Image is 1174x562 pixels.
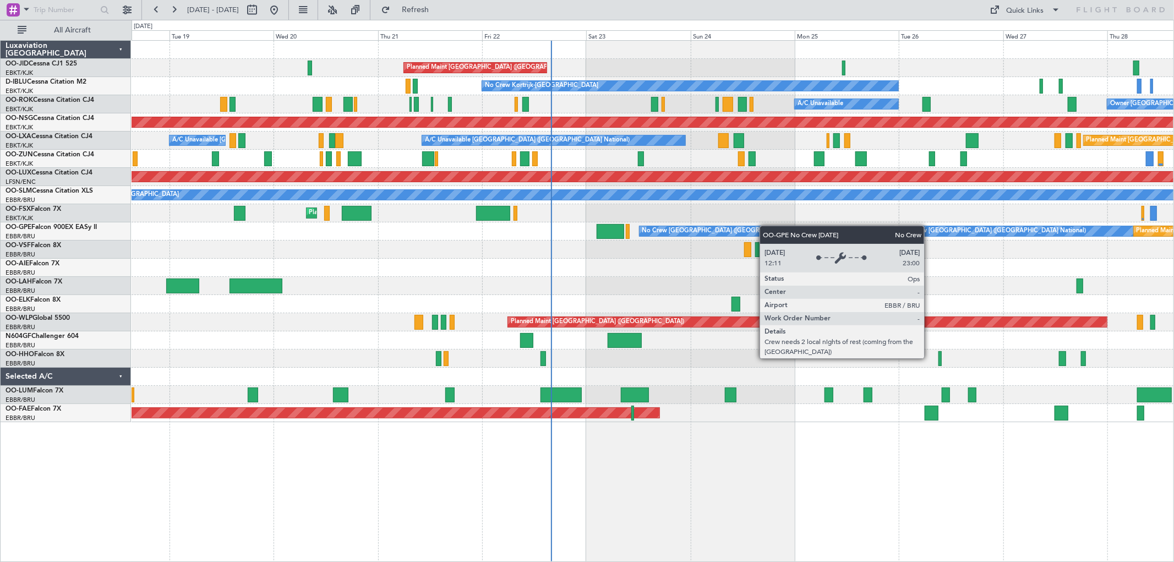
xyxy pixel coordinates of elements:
a: EBKT/KJK [6,87,33,95]
a: OO-ROKCessna Citation CJ4 [6,97,94,103]
span: OO-SLM [6,188,32,194]
div: No Crew [GEOGRAPHIC_DATA] ([GEOGRAPHIC_DATA] National) [642,223,827,239]
div: Wed 20 [274,30,378,40]
a: OO-LXACessna Citation CJ4 [6,133,92,140]
span: OO-ZUN [6,151,33,158]
span: Refresh [392,6,439,14]
span: All Aircraft [29,26,116,34]
span: OO-AIE [6,260,29,267]
div: Sun 24 [691,30,795,40]
a: OO-FSXFalcon 7X [6,206,61,212]
a: EBBR/BRU [6,396,35,404]
span: OO-ELK [6,297,30,303]
a: OO-ELKFalcon 8X [6,297,61,303]
div: Sat 23 [586,30,690,40]
div: A/C Unavailable [798,96,843,112]
div: Tue 19 [170,30,274,40]
a: EBBR/BRU [6,341,35,350]
span: OO-LUX [6,170,31,176]
a: OO-SLMCessna Citation XLS [6,188,93,194]
div: [DATE] [134,22,152,31]
div: Mon 25 [795,30,899,40]
a: OO-AIEFalcon 7X [6,260,59,267]
a: OO-LUXCessna Citation CJ4 [6,170,92,176]
a: EBBR/BRU [6,287,35,295]
div: Planned Maint [GEOGRAPHIC_DATA] ([GEOGRAPHIC_DATA]) [407,59,580,76]
a: EBBR/BRU [6,359,35,368]
a: OO-WLPGlobal 5500 [6,315,70,321]
button: Quick Links [985,1,1066,19]
a: EBBR/BRU [6,250,35,259]
span: OO-LXA [6,133,31,140]
a: OO-HHOFalcon 8X [6,351,64,358]
div: Quick Links [1007,6,1044,17]
div: Planned Maint Kortrijk-[GEOGRAPHIC_DATA] [309,205,438,221]
div: No Crew [GEOGRAPHIC_DATA] ([GEOGRAPHIC_DATA] National) [902,223,1086,239]
a: OO-ZUNCessna Citation CJ4 [6,151,94,158]
span: OO-WLP [6,315,32,321]
span: [DATE] - [DATE] [187,5,239,15]
span: OO-FSX [6,206,31,212]
a: LFSN/ENC [6,178,36,186]
button: Refresh [376,1,442,19]
span: OO-FAE [6,406,31,412]
a: EBBR/BRU [6,269,35,277]
span: OO-GPE [6,224,31,231]
div: Wed 27 [1003,30,1107,40]
a: EBBR/BRU [6,305,35,313]
input: Trip Number [34,2,97,18]
a: OO-JIDCessna CJ1 525 [6,61,77,67]
span: OO-JID [6,61,29,67]
a: EBKT/KJK [6,141,33,150]
span: OO-ROK [6,97,33,103]
div: Fri 22 [482,30,586,40]
span: OO-LUM [6,388,33,394]
div: Thu 21 [378,30,482,40]
a: EBBR/BRU [6,323,35,331]
span: OO-LAH [6,279,32,285]
span: N604GF [6,333,31,340]
button: All Aircraft [12,21,119,39]
a: OO-NSGCessna Citation CJ4 [6,115,94,122]
div: No Crew Kortrijk-[GEOGRAPHIC_DATA] [485,78,598,94]
a: OO-FAEFalcon 7X [6,406,61,412]
a: EBBR/BRU [6,232,35,241]
div: A/C Unavailable [GEOGRAPHIC_DATA] ([GEOGRAPHIC_DATA] National) [172,132,377,149]
a: EBKT/KJK [6,160,33,168]
a: EBBR/BRU [6,414,35,422]
span: OO-HHO [6,351,34,358]
div: A/C Unavailable [GEOGRAPHIC_DATA] ([GEOGRAPHIC_DATA] National) [425,132,630,149]
a: N604GFChallenger 604 [6,333,79,340]
a: OO-VSFFalcon 8X [6,242,61,249]
a: OO-LAHFalcon 7X [6,279,62,285]
a: EBKT/KJK [6,214,33,222]
a: EBKT/KJK [6,123,33,132]
span: D-IBLU [6,79,27,85]
a: EBBR/BRU [6,196,35,204]
a: EBKT/KJK [6,69,33,77]
div: Planned Maint [GEOGRAPHIC_DATA] ([GEOGRAPHIC_DATA]) [511,314,684,330]
span: OO-VSF [6,242,31,249]
a: D-IBLUCessna Citation M2 [6,79,86,85]
a: OO-LUMFalcon 7X [6,388,63,394]
a: EBKT/KJK [6,105,33,113]
div: Tue 26 [899,30,1003,40]
span: OO-NSG [6,115,33,122]
a: OO-GPEFalcon 900EX EASy II [6,224,97,231]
